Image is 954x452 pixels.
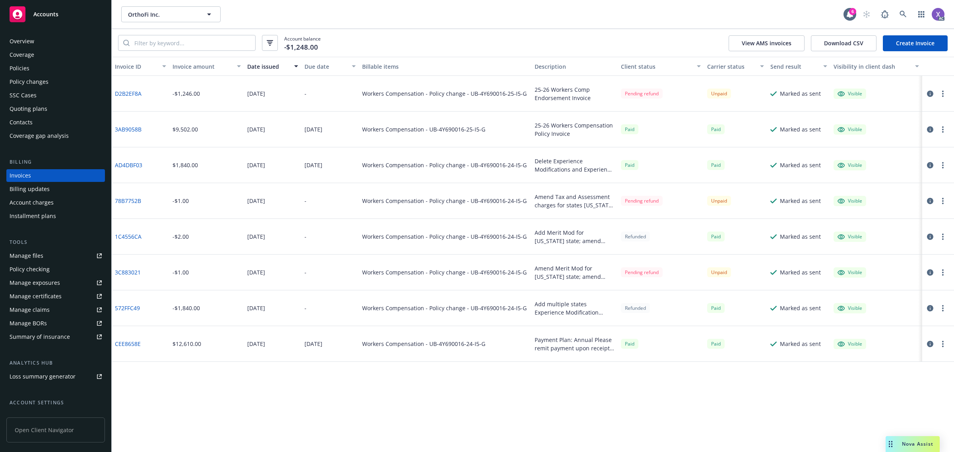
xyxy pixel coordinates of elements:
a: D2B2EF8A [115,89,142,98]
div: Refunded [621,303,650,313]
button: Invoice ID [112,57,169,76]
div: Overview [10,35,34,48]
a: Coverage gap analysis [6,129,105,142]
div: Manage certificates [10,290,62,303]
div: Unpaid [707,267,731,277]
div: [DATE] [247,340,265,348]
div: [DATE] [247,304,265,312]
a: Policies [6,62,105,75]
button: View AMS invoices [729,35,805,51]
a: Account charges [6,196,105,209]
div: Quoting plans [10,102,47,115]
div: Unpaid [707,196,731,206]
div: Manage claims [10,303,50,316]
div: Pending refund [621,89,663,99]
div: Workers Compensation - Policy change - UB-4Y690016-24-I5-G [362,197,527,205]
div: Visible [838,126,862,133]
div: 25-26 Workers Comp Endorsement Invoice [535,85,615,102]
div: Payment Plan: Annual Please remit payment upon receipt. Thank you! [535,336,615,352]
button: Invoice amount [169,57,244,76]
a: Manage files [6,249,105,262]
div: Manage exposures [10,276,60,289]
a: 3C883021 [115,268,141,276]
div: Installment plans [10,210,56,222]
div: [DATE] [247,161,265,169]
svg: Search [123,40,130,46]
a: 1C4556CA [115,232,142,241]
div: - [304,232,306,241]
a: 3AB9058B [115,125,142,133]
a: Quoting plans [6,102,105,115]
div: Visibility in client dash [834,62,910,71]
div: $1,840.00 [173,161,198,169]
div: Paid [707,339,725,349]
a: 78B7752B [115,197,141,205]
button: Due date [301,57,359,76]
div: Refunded [621,232,650,241]
span: Open Client Navigator [6,417,105,442]
div: Tools [6,238,105,246]
div: [DATE] [304,340,322,348]
div: SSC Cases [10,89,37,102]
div: Contacts [10,116,33,129]
div: Service team [10,410,44,423]
div: Account charges [10,196,54,209]
div: - [304,304,306,312]
div: Analytics hub [6,359,105,367]
div: Workers Compensation - Policy change - UB-4Y690016-24-I5-G [362,304,527,312]
div: Billing updates [10,183,50,195]
button: Date issued [244,57,302,76]
a: Start snowing [859,6,874,22]
div: -$1,246.00 [173,89,200,98]
a: Manage certificates [6,290,105,303]
div: Visible [838,305,862,312]
div: Drag to move [886,436,896,452]
div: Delete Experience Modifications and Experience Modifications Effective Dates & A Risk IDs for mul... [535,157,615,174]
button: OrthoFi Inc. [121,6,221,22]
div: [DATE] [304,161,322,169]
a: Switch app [913,6,929,22]
div: Billing [6,158,105,166]
div: Visible [838,233,862,240]
div: Policies [10,62,29,75]
a: Billing updates [6,183,105,195]
div: Billable items [362,62,528,71]
div: Marked as sent [780,125,821,133]
div: Date issued [247,62,290,71]
a: Summary of insurance [6,330,105,343]
a: Installment plans [6,210,105,222]
div: Carrier status [707,62,755,71]
a: AD4DBF03 [115,161,142,169]
div: 25-26 Workers Compensation Policy Invoice [535,121,615,138]
div: -$1.00 [173,197,189,205]
a: Coverage [6,48,105,61]
span: Manage exposures [6,276,105,289]
div: Policy changes [10,75,48,88]
div: Paid [621,160,638,170]
div: - [304,89,306,98]
div: Visible [838,269,862,276]
button: Nova Assist [886,436,940,452]
div: -$1.00 [173,268,189,276]
div: Client status [621,62,692,71]
button: Download CSV [811,35,876,51]
div: Paid [621,339,638,349]
div: Visible [838,197,862,205]
div: Invoices [10,169,31,182]
div: Workers Compensation - Policy change - UB-4Y690016-24-I5-G [362,161,527,169]
button: Billable items [359,57,531,76]
div: [DATE] [247,89,265,98]
div: $12,610.00 [173,340,201,348]
div: [DATE] [247,268,265,276]
div: Marked as sent [780,161,821,169]
a: Create Invoice [883,35,948,51]
div: Invoice ID [115,62,157,71]
div: Pending refund [621,196,663,206]
div: Visible [838,162,862,169]
button: Visibility in client dash [830,57,922,76]
a: Policy changes [6,75,105,88]
a: Accounts [6,3,105,25]
div: Paid [707,160,725,170]
div: Marked as sent [780,340,821,348]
